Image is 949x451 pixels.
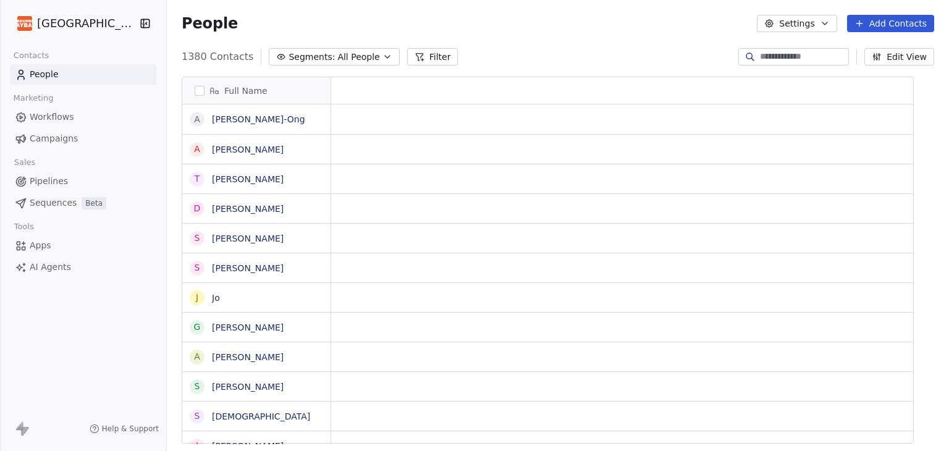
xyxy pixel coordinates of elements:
[102,424,159,434] span: Help & Support
[212,411,310,421] a: [DEMOGRAPHIC_DATA]
[212,234,284,243] a: [PERSON_NAME]
[30,68,59,81] span: People
[757,15,837,32] button: Settings
[212,441,284,451] a: [PERSON_NAME]
[212,352,284,362] a: [PERSON_NAME]
[15,13,132,34] button: [GEOGRAPHIC_DATA]
[407,48,458,65] button: Filter
[30,261,71,274] span: AI Agents
[194,202,201,215] div: D
[864,48,934,65] button: Edit View
[182,77,331,104] div: Full Name
[195,261,200,274] div: S
[212,204,284,214] a: [PERSON_NAME]
[212,322,284,332] a: [PERSON_NAME]
[30,111,74,124] span: Workflows
[90,424,159,434] a: Help & Support
[182,49,253,64] span: 1380 Contacts
[212,114,305,124] a: [PERSON_NAME]-Ong
[30,132,78,145] span: Campaigns
[196,291,198,304] div: J
[289,51,335,64] span: Segments:
[9,217,39,236] span: Tools
[30,196,77,209] span: Sequences
[10,107,156,127] a: Workflows
[10,257,156,277] a: AI Agents
[30,175,68,188] span: Pipelines
[82,197,106,209] span: Beta
[194,113,200,126] div: A
[182,104,331,444] div: grid
[212,293,220,303] a: Jo
[182,14,238,33] span: People
[194,350,200,363] div: A
[195,172,200,185] div: T
[10,193,156,213] a: SequencesBeta
[195,380,200,393] div: S
[10,171,156,192] a: Pipelines
[212,382,284,392] a: [PERSON_NAME]
[8,89,59,107] span: Marketing
[212,174,284,184] a: [PERSON_NAME]
[194,143,200,156] div: A
[195,232,200,245] div: S
[9,153,41,172] span: Sales
[195,410,200,423] div: S
[212,263,284,273] a: [PERSON_NAME]
[10,64,156,85] a: People
[37,15,137,32] span: [GEOGRAPHIC_DATA]
[337,51,379,64] span: All People
[8,46,54,65] span: Contacts
[847,15,934,32] button: Add Contacts
[30,239,51,252] span: Apps
[224,85,268,97] span: Full Name
[212,145,284,154] a: [PERSON_NAME]
[194,321,201,334] div: G
[10,235,156,256] a: Apps
[10,129,156,149] a: Campaigns
[17,16,32,31] img: melbourne-playback-logo-reversed%20med.jpg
